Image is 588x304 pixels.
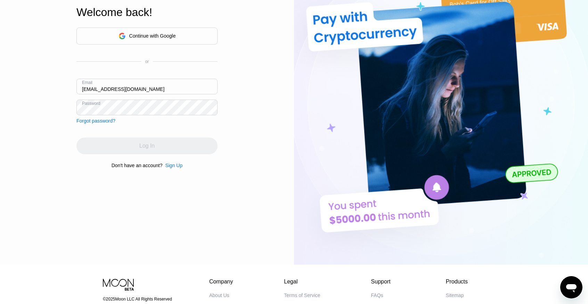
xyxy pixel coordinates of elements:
div: About Us [209,293,229,298]
div: Legal [284,279,320,285]
div: Continue with Google [129,33,176,39]
div: Forgot password? [76,118,115,124]
div: FAQs [371,293,383,298]
div: Terms of Service [284,293,320,298]
iframe: Button to launch messaging window [560,276,582,298]
div: Sign Up [162,163,182,168]
div: Continue with Google [76,28,218,45]
div: Products [446,279,468,285]
div: Company [209,279,233,285]
div: © 2025 Moon LLC All Rights Reserved [103,297,178,302]
div: Email [82,80,92,85]
div: Sitemap [446,293,464,298]
div: Password [82,101,100,106]
div: or [145,59,149,64]
div: Sign Up [165,163,182,168]
div: Welcome back! [76,6,218,19]
div: Support [371,279,395,285]
div: Don't have an account? [112,163,163,168]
